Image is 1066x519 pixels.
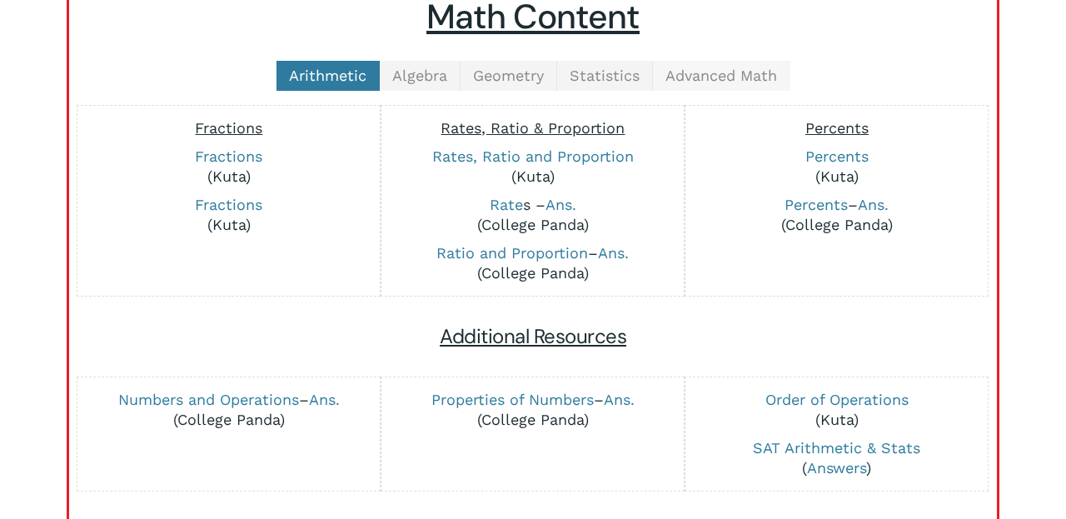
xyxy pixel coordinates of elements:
p: – (College Panda) [390,243,675,283]
a: Percents [805,147,869,165]
p: (Kuta) [694,147,979,187]
span: Advanced Math [665,67,777,84]
a: Properties of Numbers [431,391,594,408]
span: Geometry [473,67,544,84]
iframe: Chatbot [956,409,1043,496]
span: Statistics [570,67,640,84]
span: Additional Resources [440,323,626,349]
a: Advanced Math [653,61,790,91]
a: Algebra [380,61,461,91]
p: (Kuta) [86,147,371,187]
a: Ans. [309,391,340,408]
p: (Kuta) [390,147,675,187]
span: Percents [805,119,869,137]
a: Arithmetic [276,61,380,91]
a: Ans. [604,391,635,408]
a: Fractions [195,196,262,213]
a: SAT Arithmetic & Stats [753,439,920,457]
a: Percents [785,196,848,213]
p: (Kuta) [86,195,371,235]
a: Ans. [858,196,889,213]
a: Fractions [195,147,262,165]
a: Ans. [545,196,576,213]
a: Order of Operations [765,391,909,408]
p: – (College Panda) [86,390,371,430]
a: Numbers and Operations [118,391,299,408]
a: Rate [490,196,523,213]
span: Fractions [195,119,262,137]
span: Algebra [392,67,447,84]
a: Ratio and Proportion [436,244,588,262]
a: Statistics [557,61,653,91]
p: s – (College Panda) [390,195,675,235]
a: Geometry [461,61,557,91]
span: Rates, Ratio & Proportion [441,119,625,137]
a: Ans. [598,244,629,262]
p: (Kuta) [694,390,979,430]
p: – (College Panda) [390,390,675,430]
a: Answers [807,459,866,477]
p: – (College Panda) [694,195,979,235]
span: Arithmetic [289,67,366,84]
p: ( ) [694,438,979,478]
a: Rates, Ratio and Proportion [432,147,634,165]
